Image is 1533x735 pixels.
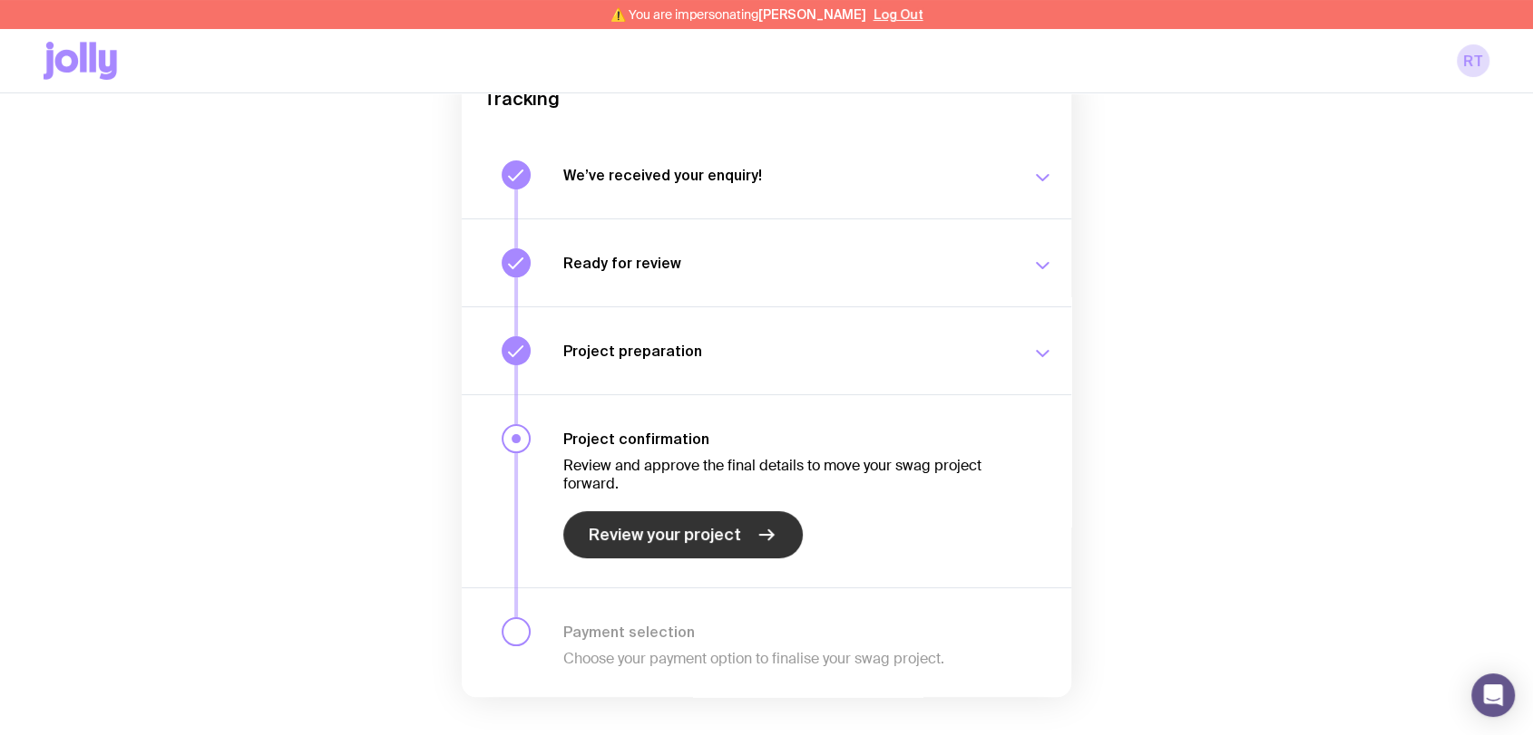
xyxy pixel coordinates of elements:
[563,430,1010,448] h3: Project confirmation
[1457,44,1489,77] a: RT
[563,650,1010,668] p: Choose your payment option to finalise your swag project.
[563,457,1010,493] p: Review and approve the final details to move your swag project forward.
[758,7,866,22] span: [PERSON_NAME]
[563,511,803,558] a: Review your project
[563,254,1010,272] h3: Ready for review
[589,524,741,546] span: Review your project
[874,7,923,22] button: Log Out
[563,623,1010,641] h3: Payment selection
[462,218,1071,306] button: Ready for review
[462,306,1071,394] button: Project preparation
[563,342,1010,360] h3: Project preparation
[483,88,1050,110] h2: Tracking
[563,166,1010,184] h3: We’ve received your enquiry!
[462,131,1071,218] button: We’ve received your enquiry!
[1471,673,1515,717] div: Open Intercom Messenger
[610,7,866,22] span: ⚠️ You are impersonating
